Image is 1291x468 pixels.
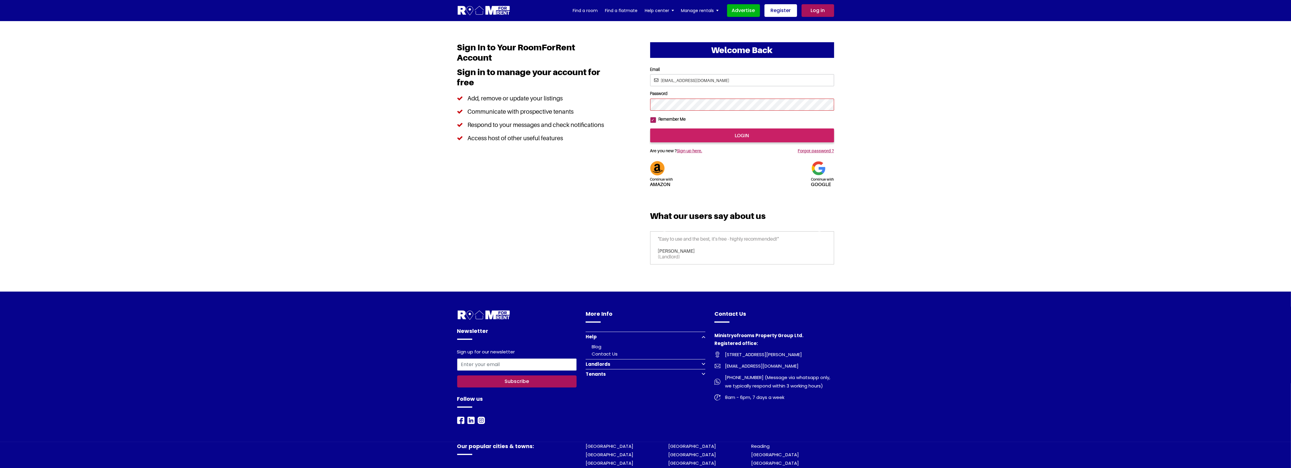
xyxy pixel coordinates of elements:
[751,443,770,449] a: Reading
[714,363,720,369] img: Room For Rent
[478,417,485,424] img: Room For Rent
[478,416,485,423] a: Instagram
[457,375,577,387] button: Subscribe
[592,343,601,350] a: Blog
[457,92,609,105] li: Add, remove or update your listings
[677,148,702,153] a: Sign up here.
[751,460,799,466] a: [GEOGRAPHIC_DATA]
[457,118,609,131] li: Respond to your messages and check notifications
[573,6,598,15] a: Find a room
[658,248,826,254] h6: [PERSON_NAME]
[681,6,719,15] a: Manage rentals
[714,332,834,350] h4: Ministryofrooms Property Group Ltd. Registered office:
[669,460,716,466] a: [GEOGRAPHIC_DATA]
[650,74,834,86] input: Email
[586,332,705,342] button: Help
[645,6,674,15] a: Help center
[714,362,834,370] a: [EMAIL_ADDRESS][DOMAIN_NAME]
[457,131,609,145] li: Access host of other useful features
[811,161,826,175] img: Google
[650,128,834,142] input: login
[714,350,834,359] a: [STREET_ADDRESS][PERSON_NAME]
[714,352,720,358] img: Room For Rent
[605,6,638,15] a: Find a flatmate
[669,443,716,449] a: [GEOGRAPHIC_DATA]
[586,310,705,323] h4: More Info
[467,416,475,423] a: LinkedIn
[658,236,826,248] p: "Easy to use and the best, it's free - highly recommended!"
[714,393,834,402] a: 8am - 6pm, 7 days a week
[457,349,515,356] label: Sign up for our newsletter
[586,451,633,458] a: [GEOGRAPHIC_DATA]
[650,142,754,157] h5: Are you new ?
[457,67,609,92] h3: Sign in to manage your account for free
[720,393,784,402] span: 8am - 6pm, 7 days a week
[727,4,760,17] a: Advertise
[669,451,716,458] a: [GEOGRAPHIC_DATA]
[586,460,633,466] a: [GEOGRAPHIC_DATA]
[650,165,673,187] a: Continue withAmazon
[457,359,577,371] input: Enter your email
[650,175,673,187] h5: Amazon
[650,42,834,58] h2: Welcome Back
[592,351,618,357] a: Contact Us
[457,395,577,408] h4: Follow us
[714,379,720,385] img: Room For Rent
[457,416,464,423] a: Facebook
[650,91,834,96] label: Password
[586,359,705,369] button: Landlords
[457,105,609,118] li: Communicate with prospective tenants
[586,369,705,379] button: Tenants
[714,394,720,400] img: Room For Rent
[650,67,834,72] label: Email
[457,310,511,321] img: Room For Rent
[457,42,609,67] h1: Sign In to Your RoomForRent Account
[656,117,686,122] label: Remember Me
[714,373,834,390] a: [PHONE_NUMBER] (Message via whatsapp only, we typically respond within 3 working hours)
[811,177,834,182] span: Continue with
[751,451,799,458] a: [GEOGRAPHIC_DATA]
[802,4,834,17] a: Log in
[650,177,673,182] span: Continue with
[764,4,797,17] a: Register
[720,362,799,370] span: [EMAIL_ADDRESS][DOMAIN_NAME]
[457,327,577,340] h4: Newsletter
[720,350,802,359] span: [STREET_ADDRESS][PERSON_NAME]
[457,417,464,424] img: Room For Rent
[811,175,834,187] h5: google
[798,148,834,153] a: Forgot password ?
[714,310,834,323] h4: Contact Us
[457,5,511,16] img: Logo for Room for Rent, featuring a welcoming design with a house icon and modern typography
[457,442,577,455] h4: Our popular cities & towns:
[586,443,633,449] a: [GEOGRAPHIC_DATA]
[650,161,665,175] img: Amazon
[467,417,475,424] img: Room For Rent
[650,211,834,226] h3: What our users say about us
[811,165,834,187] a: Continue withgoogle
[720,373,834,390] span: [PHONE_NUMBER] (Message via whatsapp only, we typically respond within 3 working hours)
